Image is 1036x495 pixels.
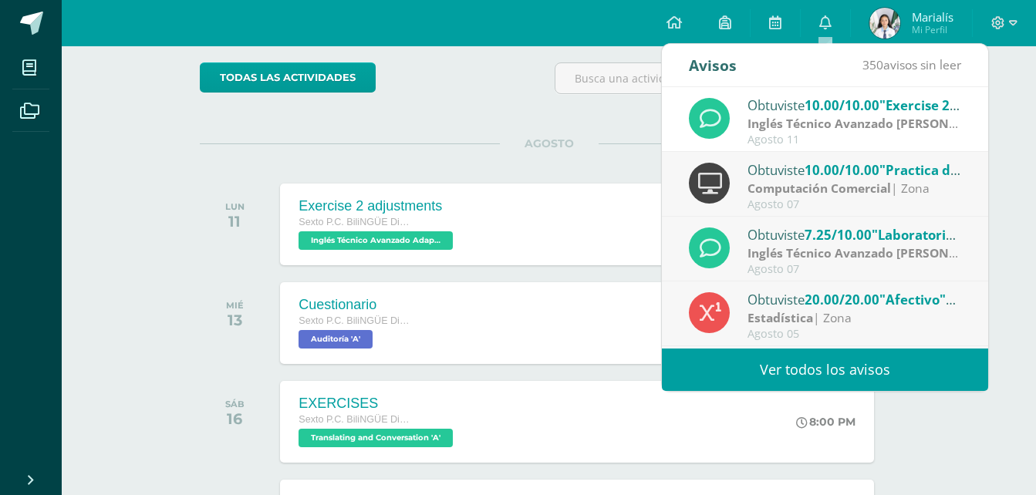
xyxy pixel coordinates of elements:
[869,8,900,39] img: 28e14161b1ff206a720fd39c0479034b.png
[862,56,883,73] span: 350
[747,115,994,132] strong: Inglés Técnico Avanzado [PERSON_NAME]
[747,115,962,133] div: | Procedimental
[879,161,1025,179] span: "Practica de Windows"
[226,311,244,329] div: 13
[299,198,457,214] div: Exercise 2 adjustments
[500,136,599,150] span: AGOSTO
[747,224,962,244] div: Obtuviste en
[747,309,962,327] div: | Zona
[299,217,414,227] span: Sexto P.C. BiliNGÜE Diario
[299,231,453,250] span: Inglés Técnico Avanzado Adaptado III 'A'
[299,429,453,447] span: Translating and Conversation 'A'
[747,244,994,261] strong: Inglés Técnico Avanzado [PERSON_NAME]
[747,244,962,262] div: | Declarativo
[225,399,245,409] div: SÁB
[747,309,813,326] strong: Estadística
[299,297,414,313] div: Cuestionario
[555,63,897,93] input: Busca una actividad próxima aquí...
[805,291,879,308] span: 20.00/20.00
[747,328,962,341] div: Agosto 05
[225,409,245,428] div: 16
[299,396,457,412] div: EXERCISES
[662,349,988,391] a: Ver todos los avisos
[912,23,953,36] span: Mi Perfil
[879,291,956,308] span: "Afectivo"
[747,180,891,197] strong: Computación Comercial
[747,180,962,197] div: | Zona
[747,160,962,180] div: Obtuviste en
[225,201,245,212] div: LUN
[225,212,245,231] div: 11
[299,315,414,326] span: Sexto P.C. BiliNGÜE Diario
[747,133,962,146] div: Agosto 11
[796,415,855,429] div: 8:00 PM
[912,9,953,25] span: Marialís
[299,330,373,349] span: Auditoría 'A'
[299,414,414,425] span: Sexto P.C. BiliNGÜE Diario
[805,96,879,114] span: 10.00/10.00
[872,226,970,244] span: "Laboratorio 1"
[747,289,962,309] div: Obtuviste en
[226,300,244,311] div: MIÉ
[862,56,961,73] span: avisos sin leer
[747,198,962,211] div: Agosto 07
[747,263,962,276] div: Agosto 07
[200,62,376,93] a: todas las Actividades
[805,161,879,179] span: 10.00/10.00
[960,291,1029,308] span: Estadística
[805,226,872,244] span: 7.25/10.00
[747,95,962,115] div: Obtuviste en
